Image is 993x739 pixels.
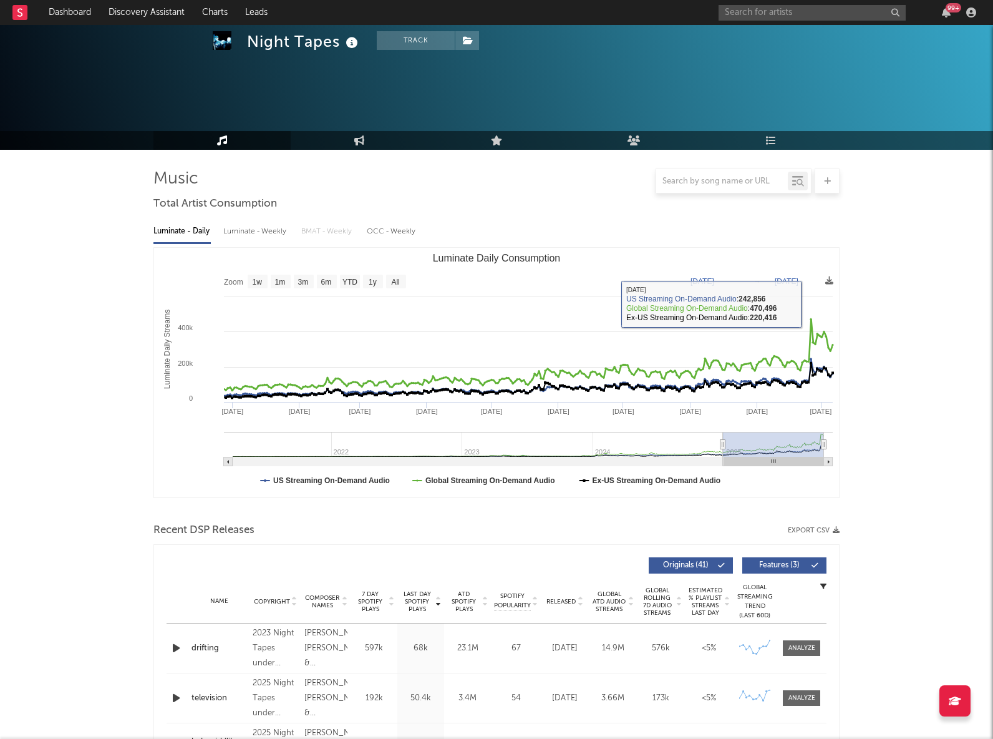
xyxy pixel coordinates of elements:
text: Global Streaming On-Demand Audio [425,476,555,485]
div: Luminate - Weekly [223,221,289,242]
div: 50.4k [400,692,441,705]
div: <5% [688,692,730,705]
svg: Luminate Daily Consumption [154,248,839,497]
div: Name [191,597,246,606]
text: Luminate Daily Consumption [433,253,561,263]
text: 1w [253,278,263,286]
span: Features ( 3 ) [750,562,808,569]
text: 400k [178,324,193,331]
span: Released [546,598,576,605]
text: → [753,277,761,286]
text: [DATE] [289,408,311,415]
input: Search for artists [719,5,906,21]
text: [DATE] [548,408,569,415]
div: 597k [354,642,394,655]
div: 173k [640,692,682,705]
div: <5% [688,642,730,655]
span: ATD Spotify Plays [447,590,480,613]
text: [DATE] [775,277,798,286]
div: 2025 Night Tapes under exclusive license to Nettwerk Music Group Inc. [253,676,298,721]
text: [DATE] [416,408,438,415]
span: Originals ( 41 ) [657,562,714,569]
button: Track [377,31,455,50]
text: US Streaming On-Demand Audio [273,476,390,485]
div: 68k [400,642,441,655]
button: Export CSV [788,527,840,534]
span: Last Day Spotify Plays [400,590,434,613]
div: 23.1M [447,642,488,655]
div: 192k [354,692,394,705]
button: 99+ [942,7,951,17]
span: Total Artist Consumption [153,197,277,212]
text: [DATE] [679,408,701,415]
button: Originals(41) [649,557,733,574]
text: [DATE] [613,408,634,415]
div: Luminate - Daily [153,221,211,242]
text: [DATE] [221,408,243,415]
text: 1y [369,278,377,286]
div: 99 + [946,3,961,12]
div: 2023 Night Tapes under exclusive license to Nettwerk Music Group Inc. [253,626,298,671]
span: Copyright [254,598,290,605]
text: YTD [342,278,357,286]
div: [DATE] [544,692,586,705]
text: [DATE] [810,408,832,415]
button: Features(3) [742,557,826,574]
div: Global Streaming Trend (Last 60D) [736,583,773,620]
span: Composer Names [304,594,340,609]
span: Global Rolling 7D Audio Streams [640,587,674,617]
text: Ex-US Streaming On-Demand Audio [593,476,721,485]
text: 1m [275,278,286,286]
div: [PERSON_NAME], [PERSON_NAME] & [PERSON_NAME] [304,626,347,671]
div: [DATE] [544,642,586,655]
text: [DATE] [690,277,714,286]
text: Luminate Daily Streams [163,310,172,389]
text: Zoom [224,278,243,286]
div: 14.9M [592,642,634,655]
span: Global ATD Audio Streams [592,590,626,613]
div: 576k [640,642,682,655]
text: 6m [321,278,332,286]
text: [DATE] [481,408,503,415]
div: [PERSON_NAME], [PERSON_NAME] & [PERSON_NAME] [304,676,347,721]
span: Spotify Popularity [494,592,531,610]
span: Estimated % Playlist Streams Last Day [688,587,722,617]
input: Search by song name or URL [656,177,788,187]
a: drifting [191,642,246,655]
div: OCC - Weekly [367,221,417,242]
text: 200k [178,360,193,367]
div: 67 [494,642,538,655]
span: 7 Day Spotify Plays [354,590,387,613]
div: 54 [494,692,538,705]
div: 3.4M [447,692,488,705]
text: All [391,278,399,286]
text: [DATE] [349,408,371,415]
span: Recent DSP Releases [153,523,254,538]
text: 3m [298,278,309,286]
a: television [191,692,246,705]
div: Night Tapes [247,31,361,52]
div: 3.66M [592,692,634,705]
text: 0 [189,394,193,402]
text: [DATE] [747,408,768,415]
